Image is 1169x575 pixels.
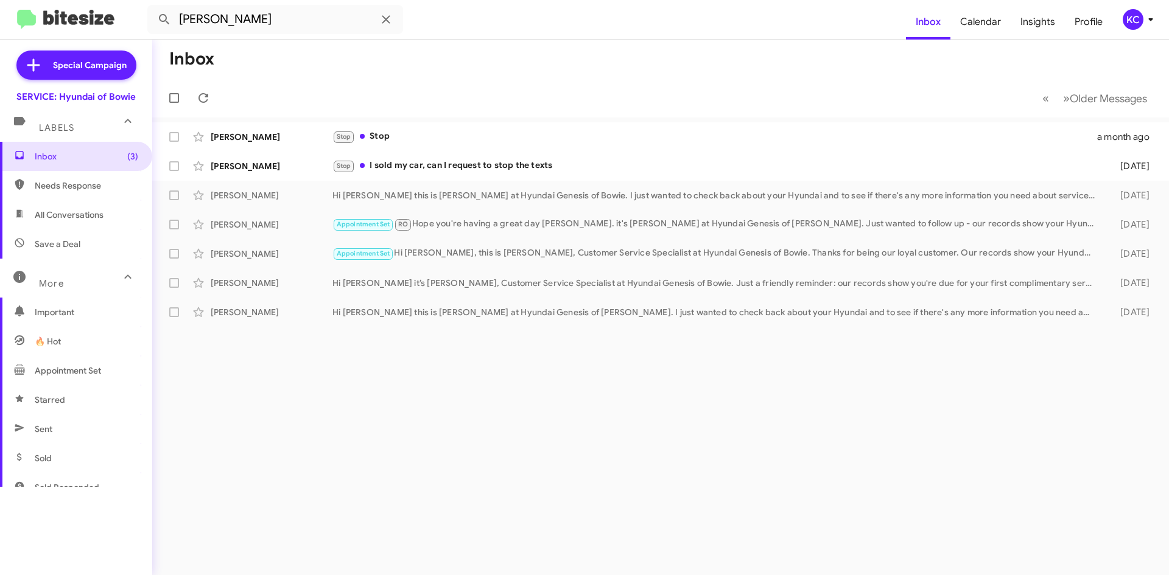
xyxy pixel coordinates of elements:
div: Hope you're having a great day [PERSON_NAME]. it's [PERSON_NAME] at Hyundai Genesis of [PERSON_NA... [332,217,1101,231]
div: Hi [PERSON_NAME] it’s [PERSON_NAME], Customer Service Specialist at Hyundai Genesis of Bowie. Jus... [332,277,1101,289]
span: RO [398,220,408,228]
span: « [1042,91,1049,106]
span: Inbox [35,150,138,162]
span: Sold [35,452,52,464]
div: [DATE] [1101,189,1159,201]
div: a month ago [1097,131,1159,143]
div: Hi [PERSON_NAME], this is [PERSON_NAME], Customer Service Specialist at Hyundai Genesis of Bowie.... [332,246,1101,260]
span: 🔥 Hot [35,335,61,347]
div: [PERSON_NAME] [211,248,332,260]
div: [PERSON_NAME] [211,160,332,172]
span: Stop [337,162,351,170]
span: Older Messages [1070,92,1147,105]
span: Sold Responded [35,481,99,493]
div: Hi [PERSON_NAME] this is [PERSON_NAME] at Hyundai Genesis of Bowie. I just wanted to check back a... [332,189,1101,201]
span: Labels [39,122,74,133]
div: [PERSON_NAME] [211,306,332,318]
span: Sent [35,423,52,435]
div: [PERSON_NAME] [211,131,332,143]
span: Stop [337,133,351,141]
input: Search [147,5,403,34]
span: Important [35,306,138,318]
span: Starred [35,394,65,406]
a: Special Campaign [16,51,136,80]
div: [DATE] [1101,248,1159,260]
div: [DATE] [1101,160,1159,172]
span: More [39,278,64,289]
div: [DATE] [1101,306,1159,318]
div: KC [1123,9,1143,30]
span: Appointment Set [337,249,390,257]
button: KC [1112,9,1156,30]
a: Inbox [906,4,950,40]
span: (3) [127,150,138,162]
div: [PERSON_NAME] [211,189,332,201]
span: All Conversations [35,209,104,221]
div: I sold my car, can I request to stop the texts [332,159,1101,173]
span: Appointment Set [35,364,101,377]
button: Previous [1035,86,1056,111]
a: Calendar [950,4,1011,40]
div: SERVICE: Hyundai of Bowie [16,91,136,103]
a: Insights [1011,4,1065,40]
h1: Inbox [169,49,214,69]
span: » [1063,91,1070,106]
div: [PERSON_NAME] [211,277,332,289]
button: Next [1056,86,1154,111]
div: Stop [332,130,1097,144]
span: Appointment Set [337,220,390,228]
a: Profile [1065,4,1112,40]
span: Special Campaign [53,59,127,71]
span: Save a Deal [35,238,80,250]
nav: Page navigation example [1036,86,1154,111]
div: [DATE] [1101,218,1159,231]
div: [PERSON_NAME] [211,218,332,231]
div: Hi [PERSON_NAME] this is [PERSON_NAME] at Hyundai Genesis of [PERSON_NAME]. I just wanted to chec... [332,306,1101,318]
div: [DATE] [1101,277,1159,289]
span: Needs Response [35,179,138,192]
